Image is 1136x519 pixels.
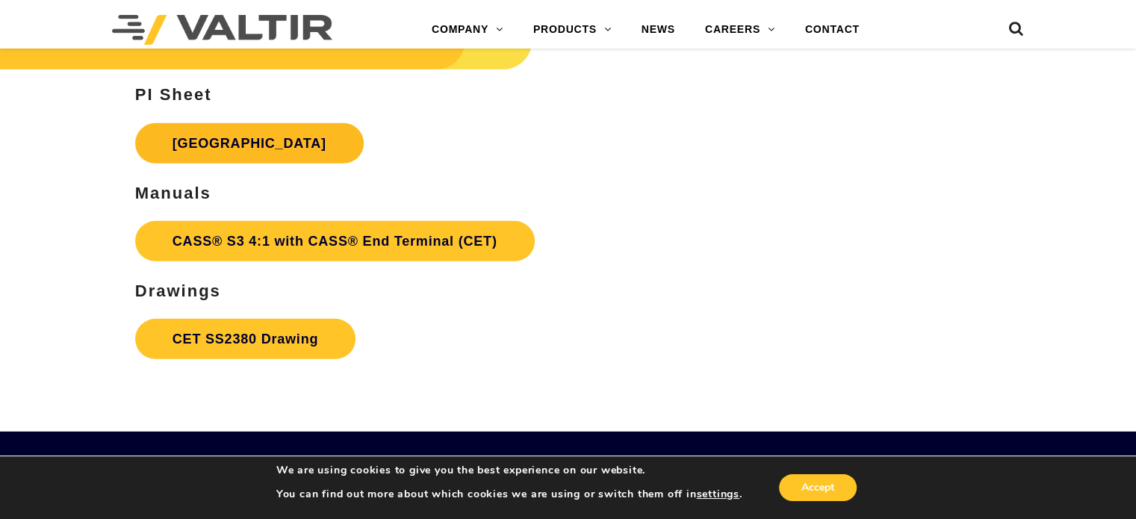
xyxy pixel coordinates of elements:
[276,464,742,477] p: We are using cookies to give you the best experience on our website.
[627,15,690,45] a: NEWS
[790,15,875,45] a: CONTACT
[135,184,211,202] strong: Manuals
[518,15,627,45] a: PRODUCTS
[135,282,221,300] strong: Drawings
[696,488,739,501] button: settings
[135,85,212,104] strong: PI Sheet
[276,488,742,501] p: You can find out more about which cookies we are using or switch them off in .
[135,319,356,359] a: CET SS2380 Drawing
[417,15,518,45] a: COMPANY
[135,123,364,164] a: [GEOGRAPHIC_DATA]
[690,15,790,45] a: CAREERS
[135,221,535,261] a: CASS® S3 4:1 with CASS® End Terminal (CET)
[112,15,332,45] img: Valtir
[779,474,857,501] button: Accept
